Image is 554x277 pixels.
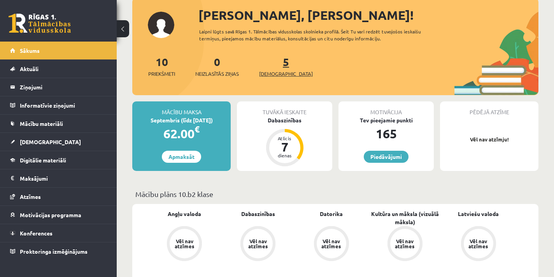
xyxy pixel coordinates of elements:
a: Motivācijas programma [10,206,107,224]
legend: Maksājumi [20,169,107,187]
legend: Informatīvie ziņojumi [20,96,107,114]
div: Vēl nav atzīmes [321,239,342,249]
div: Dabaszinības [237,116,332,124]
a: Latviešu valoda [458,210,499,218]
span: Konferences [20,230,53,237]
div: Motivācija [338,101,434,116]
legend: Ziņojumi [20,78,107,96]
div: Vēl nav atzīmes [468,239,489,249]
a: Piedāvājumi [364,151,408,163]
span: Digitālie materiāli [20,157,66,164]
span: € [195,124,200,135]
div: Laipni lūgts savā Rīgas 1. Tālmācības vidusskolas skolnieka profilā. Šeit Tu vari redzēt tuvojošo... [199,28,443,42]
a: 5[DEMOGRAPHIC_DATA] [259,55,313,78]
div: Mācību maksa [132,101,231,116]
a: Vēl nav atzīmes [148,226,221,263]
div: Tuvākā ieskaite [237,101,332,116]
a: Informatīvie ziņojumi [10,96,107,114]
span: Proktoringa izmēģinājums [20,248,88,255]
a: Angļu valoda [168,210,201,218]
div: 62.00 [132,124,231,143]
a: Aktuāli [10,60,107,78]
span: Priekšmeti [148,70,175,78]
a: Datorika [320,210,343,218]
p: Mācību plāns 10.b2 klase [135,189,535,199]
span: [DEMOGRAPHIC_DATA] [259,70,313,78]
a: Mācību materiāli [10,115,107,132]
a: Vēl nav atzīmes [221,226,295,263]
a: [DEMOGRAPHIC_DATA] [10,133,107,151]
a: Rīgas 1. Tālmācības vidusskola [9,14,71,33]
span: Atzīmes [20,193,41,200]
a: Konferences [10,224,107,242]
div: Vēl nav atzīmes [247,239,269,249]
a: Dabaszinības Atlicis 7 dienas [237,116,332,167]
a: Vēl nav atzīmes [368,226,442,263]
a: Apmaksāt [162,151,201,163]
div: 165 [338,124,434,143]
span: [DEMOGRAPHIC_DATA] [20,138,81,145]
a: Dabaszinības [241,210,275,218]
div: Vēl nav atzīmes [394,239,416,249]
a: Digitālie materiāli [10,151,107,169]
a: Maksājumi [10,169,107,187]
a: Vēl nav atzīmes [295,226,368,263]
a: Ziņojumi [10,78,107,96]
div: [PERSON_NAME], [PERSON_NAME]! [198,6,538,24]
div: dienas [273,153,296,158]
div: Vēl nav atzīmes [174,239,195,249]
span: Aktuāli [20,65,39,72]
a: Vēl nav atzīmes [442,226,515,263]
a: Atzīmes [10,188,107,206]
div: Septembris (līdz [DATE]) [132,116,231,124]
a: Proktoringa izmēģinājums [10,242,107,260]
a: 0Neizlasītās ziņas [195,55,239,78]
span: Motivācijas programma [20,211,81,218]
div: Pēdējā atzīme [440,101,538,116]
div: Atlicis [273,136,296,141]
a: Kultūra un māksla (vizuālā māksla) [368,210,442,226]
div: Tev pieejamie punkti [338,116,434,124]
span: Mācību materiāli [20,120,63,127]
a: Sākums [10,42,107,59]
span: Neizlasītās ziņas [195,70,239,78]
p: Vēl nav atzīmju! [444,136,535,143]
a: 10Priekšmeti [148,55,175,78]
div: 7 [273,141,296,153]
span: Sākums [20,47,40,54]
